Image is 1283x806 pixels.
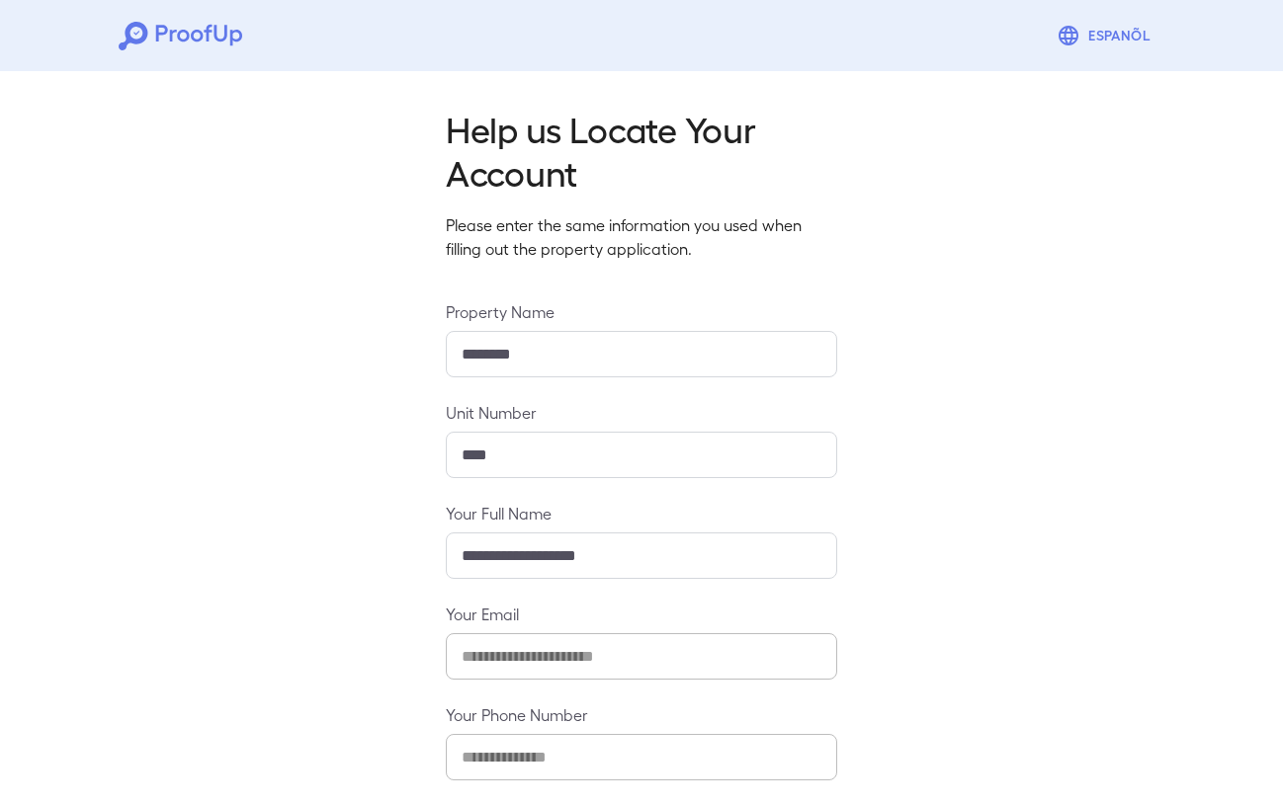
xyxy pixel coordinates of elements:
[446,401,837,424] label: Unit Number
[1049,16,1164,55] button: Espanõl
[446,603,837,625] label: Your Email
[446,502,837,524] label: Your Full Name
[446,703,837,726] label: Your Phone Number
[446,300,837,323] label: Property Name
[446,107,837,194] h2: Help us Locate Your Account
[446,213,837,261] p: Please enter the same information you used when filling out the property application.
